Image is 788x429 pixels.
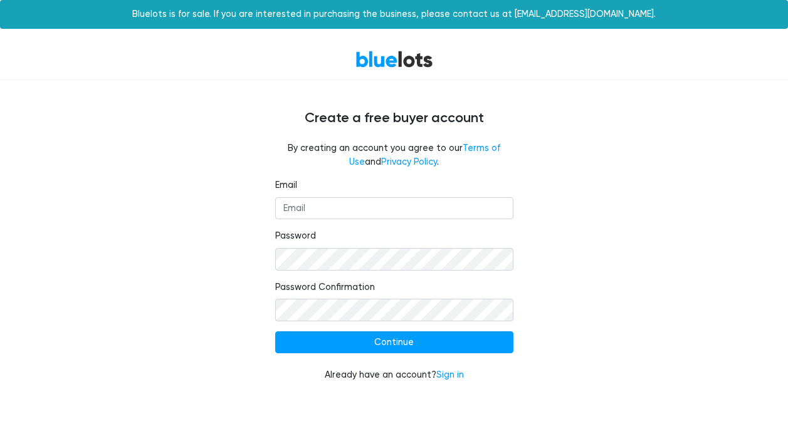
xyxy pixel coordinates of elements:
[275,197,513,220] input: Email
[275,331,513,354] input: Continue
[275,368,513,382] div: Already have an account?
[275,281,375,294] label: Password Confirmation
[349,143,500,167] a: Terms of Use
[18,110,770,127] h4: Create a free buyer account
[275,142,513,168] fieldset: By creating an account you agree to our and .
[436,370,464,380] a: Sign in
[355,50,433,68] a: BlueLots
[381,157,437,167] a: Privacy Policy
[275,229,316,243] label: Password
[275,178,297,192] label: Email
